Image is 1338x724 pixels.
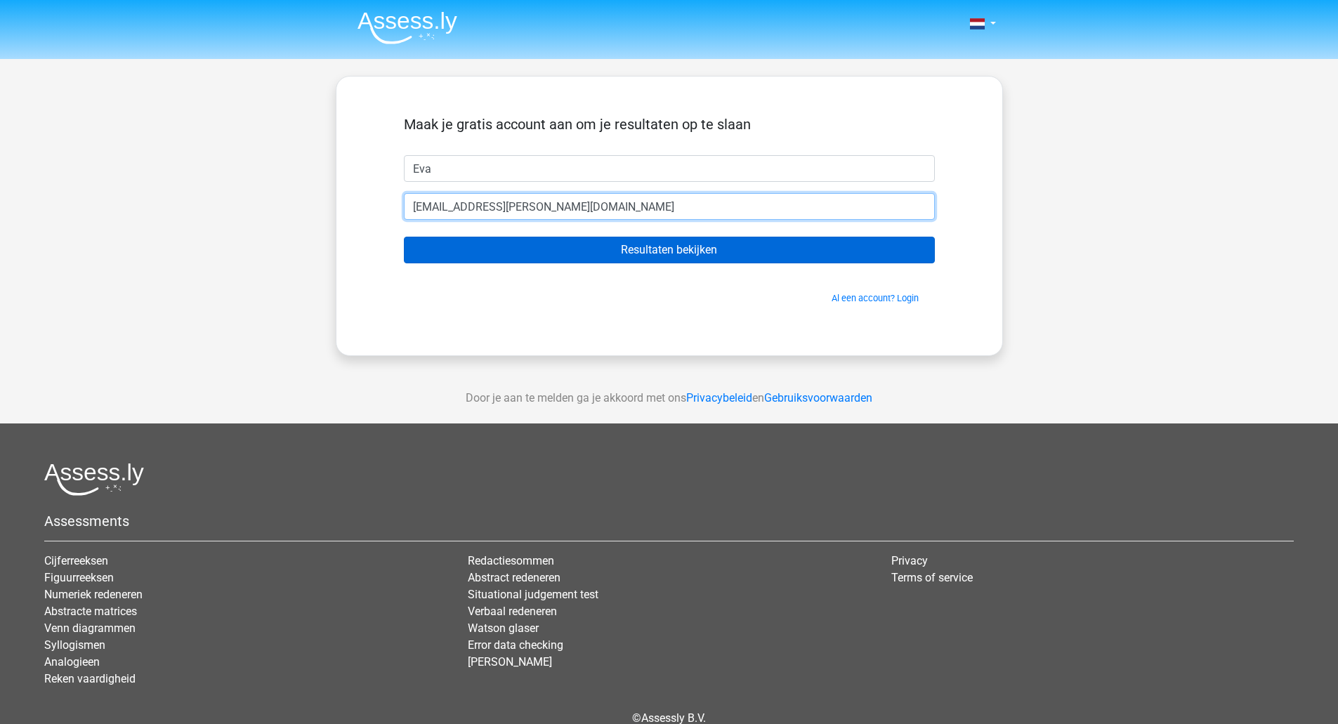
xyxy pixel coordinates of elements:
h5: Assessments [44,513,1294,529]
img: Assessly [358,11,457,44]
a: Gebruiksvoorwaarden [764,391,872,404]
a: Venn diagrammen [44,621,136,635]
a: Verbaal redeneren [468,605,557,618]
img: Assessly logo [44,463,144,496]
a: Abstracte matrices [44,605,137,618]
a: Watson glaser [468,621,539,635]
input: Resultaten bekijken [404,237,935,263]
a: Situational judgement test [468,588,598,601]
a: Analogieen [44,655,100,669]
a: Syllogismen [44,638,105,652]
h5: Maak je gratis account aan om je resultaten op te slaan [404,116,935,133]
a: Cijferreeksen [44,554,108,567]
input: Voornaam [404,155,935,182]
a: Reken vaardigheid [44,672,136,685]
a: Redactiesommen [468,554,554,567]
a: Numeriek redeneren [44,588,143,601]
a: Al een account? Login [832,293,919,303]
a: Privacybeleid [686,391,752,404]
a: Privacy [891,554,928,567]
a: [PERSON_NAME] [468,655,552,669]
a: Error data checking [468,638,563,652]
a: Abstract redeneren [468,571,560,584]
a: Figuurreeksen [44,571,114,584]
a: Terms of service [891,571,973,584]
input: Email [404,193,935,220]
